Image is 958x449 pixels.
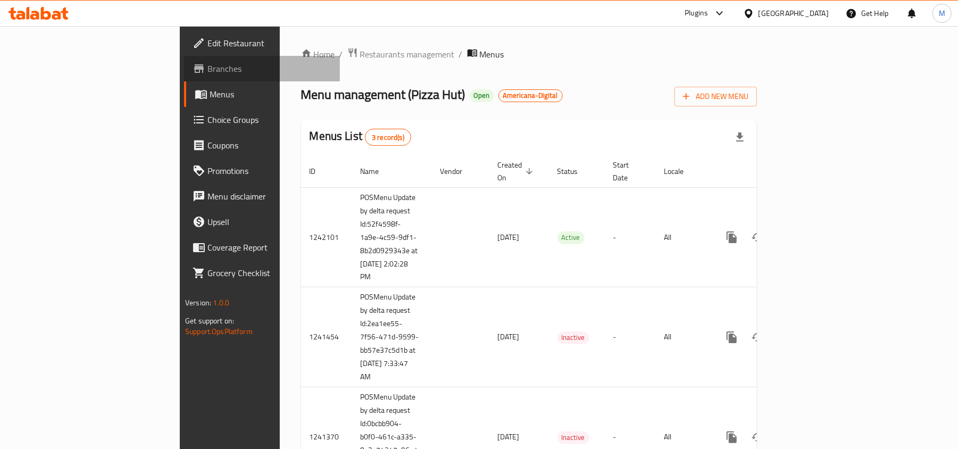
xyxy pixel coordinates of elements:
[184,56,340,81] a: Branches
[605,187,656,287] td: -
[557,231,585,244] span: Active
[727,124,753,150] div: Export file
[656,187,711,287] td: All
[711,155,830,188] th: Actions
[210,88,331,101] span: Menus
[310,128,411,146] h2: Menus List
[207,139,331,152] span: Coupons
[557,431,589,444] span: Inactive
[719,224,745,250] button: more
[480,48,504,61] span: Menus
[207,215,331,228] span: Upsell
[719,325,745,350] button: more
[939,7,945,19] span: M
[207,190,331,203] span: Menu disclaimer
[339,48,343,61] li: /
[184,158,340,184] a: Promotions
[613,159,643,184] span: Start Date
[185,325,253,338] a: Support.OpsPlatform
[745,224,770,250] button: Change Status
[557,331,589,344] span: Inactive
[301,47,757,61] nav: breadcrumb
[365,129,411,146] div: Total records count
[440,165,477,178] span: Vendor
[301,82,465,106] span: Menu management ( Pizza Hut )
[184,235,340,260] a: Coverage Report
[207,164,331,177] span: Promotions
[352,187,432,287] td: POSMenu Update by delta request Id:52f4598f-1a9e-4c59-9df1-8b2d0929343e at [DATE] 2:02:28 PM
[184,132,340,158] a: Coupons
[557,431,589,444] div: Inactive
[605,287,656,387] td: -
[361,165,393,178] span: Name
[207,241,331,254] span: Coverage Report
[470,91,494,100] span: Open
[207,113,331,126] span: Choice Groups
[184,81,340,107] a: Menus
[459,48,463,61] li: /
[360,48,455,61] span: Restaurants management
[759,7,829,19] div: [GEOGRAPHIC_DATA]
[498,159,536,184] span: Created On
[352,287,432,387] td: POSMenu Update by delta request Id:2ea1ee55-7f56-471d-9599-bb57e37c5d1b at [DATE] 7:33:47 AM
[683,90,748,103] span: Add New Menu
[664,165,698,178] span: Locale
[207,62,331,75] span: Branches
[685,7,708,20] div: Plugins
[185,314,234,328] span: Get support on:
[310,165,330,178] span: ID
[498,430,520,444] span: [DATE]
[557,165,592,178] span: Status
[184,184,340,209] a: Menu disclaimer
[656,287,711,387] td: All
[207,267,331,279] span: Grocery Checklist
[745,325,770,350] button: Change Status
[557,331,589,344] div: Inactive
[498,330,520,344] span: [DATE]
[347,47,455,61] a: Restaurants management
[184,30,340,56] a: Edit Restaurant
[674,87,757,106] button: Add New Menu
[499,91,562,100] span: Americana-Digital
[365,132,411,143] span: 3 record(s)
[184,107,340,132] a: Choice Groups
[213,296,229,310] span: 1.0.0
[184,260,340,286] a: Grocery Checklist
[498,230,520,244] span: [DATE]
[470,89,494,102] div: Open
[185,296,211,310] span: Version:
[207,37,331,49] span: Edit Restaurant
[184,209,340,235] a: Upsell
